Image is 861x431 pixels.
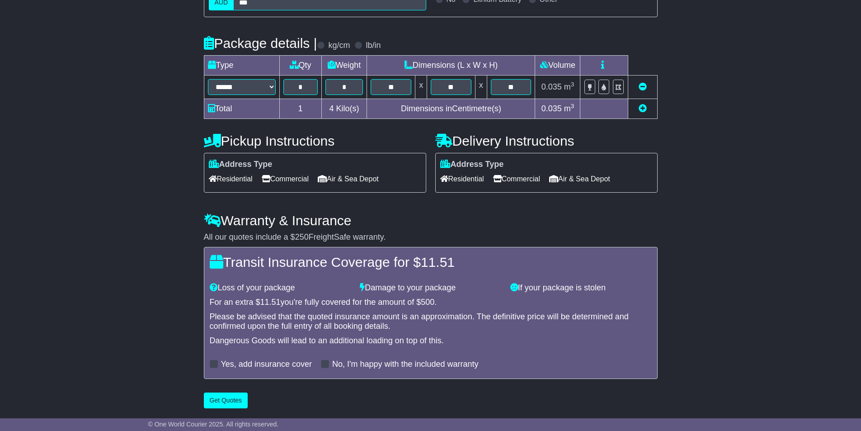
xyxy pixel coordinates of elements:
[204,393,248,408] button: Get Quotes
[279,99,321,119] td: 1
[564,104,574,113] span: m
[564,82,574,91] span: m
[332,360,479,369] label: No, I'm happy with the included warranty
[295,232,309,242] span: 250
[541,82,562,91] span: 0.035
[318,172,379,186] span: Air & Sea Depot
[415,76,427,99] td: x
[639,82,647,91] a: Remove this item
[204,232,658,242] div: All our quotes include a $ FreightSafe warranty.
[366,41,381,51] label: lb/in
[279,56,321,76] td: Qty
[321,56,367,76] td: Weight
[440,160,504,170] label: Address Type
[329,104,334,113] span: 4
[204,133,426,148] h4: Pickup Instructions
[204,213,658,228] h4: Warranty & Insurance
[493,172,540,186] span: Commercial
[204,56,279,76] td: Type
[440,172,484,186] span: Residential
[421,298,434,307] span: 500
[367,99,535,119] td: Dimensions in Centimetre(s)
[148,421,279,428] span: © One World Courier 2025. All rights reserved.
[571,81,574,88] sup: 3
[549,172,610,186] span: Air & Sea Depot
[210,255,652,270] h4: Transit Insurance Coverage for $
[205,283,356,293] div: Loss of your package
[421,255,455,270] span: 11.51
[262,172,309,186] span: Commercial
[204,36,317,51] h4: Package details |
[541,104,562,113] span: 0.035
[328,41,350,51] label: kg/cm
[210,336,652,346] div: Dangerous Goods will lead to an additional loading on top of this.
[571,103,574,109] sup: 3
[260,298,281,307] span: 11.51
[210,298,652,308] div: For an extra $ you're fully covered for the amount of $ .
[355,283,506,293] div: Damage to your package
[639,104,647,113] a: Add new item
[321,99,367,119] td: Kilo(s)
[435,133,658,148] h4: Delivery Instructions
[209,172,253,186] span: Residential
[221,360,312,369] label: Yes, add insurance cover
[367,56,535,76] td: Dimensions (L x W x H)
[204,99,279,119] td: Total
[535,56,580,76] td: Volume
[475,76,487,99] td: x
[209,160,273,170] label: Address Type
[506,283,656,293] div: If your package is stolen
[210,312,652,332] div: Please be advised that the quoted insurance amount is an approximation. The definitive price will...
